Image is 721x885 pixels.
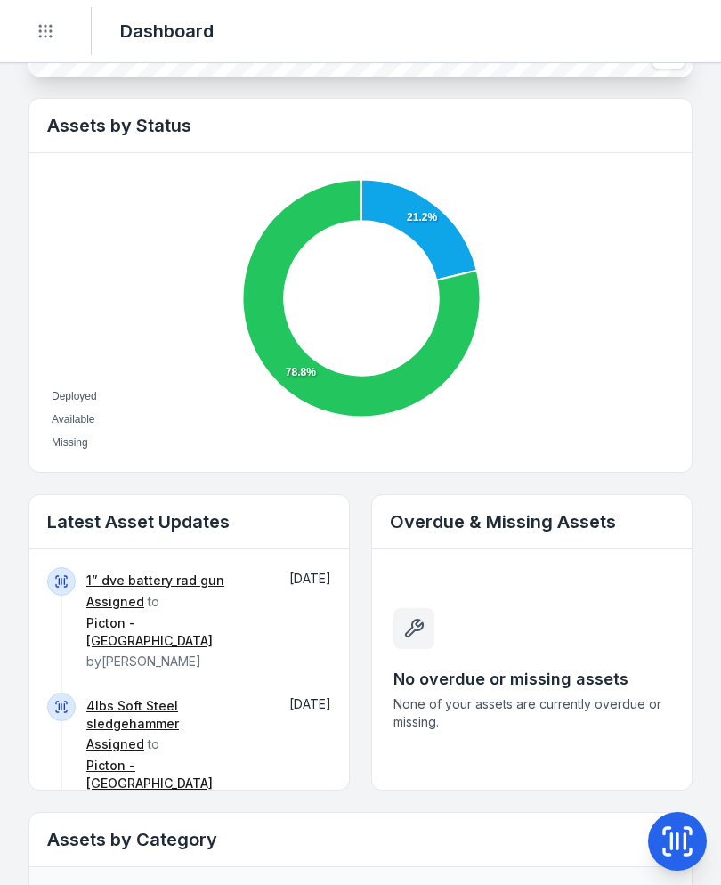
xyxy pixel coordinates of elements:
[86,735,144,753] a: Assigned
[86,572,224,589] a: 1” dve battery rad gun
[393,667,670,692] h3: No overdue or missing assets
[52,390,97,402] span: Deployed
[86,757,263,792] a: Picton - [GEOGRAPHIC_DATA]
[86,697,263,733] a: 4lbs Soft Steel sledgehammer
[120,19,214,44] h2: Dashboard
[86,572,263,669] span: to by [PERSON_NAME]
[393,695,670,731] span: None of your assets are currently overdue or missing.
[47,113,674,138] h2: Assets by Status
[52,413,94,426] span: Available
[289,696,331,711] time: 22/9/2025, 7:43:37 am
[289,696,331,711] span: [DATE]
[86,698,263,811] span: to by [PERSON_NAME]
[289,571,331,586] span: [DATE]
[86,593,144,611] a: Assigned
[86,614,263,650] a: Picton - [GEOGRAPHIC_DATA]
[390,509,674,534] h2: Overdue & Missing Assets
[289,571,331,586] time: 22/9/2025, 7:44:51 am
[47,827,674,852] h2: Assets by Category
[28,14,62,48] button: Toggle navigation
[47,509,331,534] h2: Latest Asset Updates
[52,436,88,449] span: Missing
